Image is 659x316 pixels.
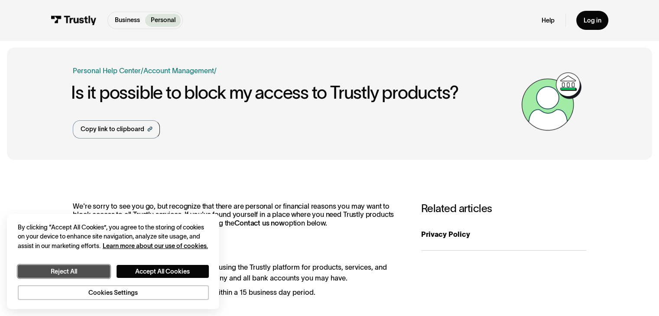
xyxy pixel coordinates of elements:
button: Cookies Settings [18,285,209,300]
button: Accept All Cookies [117,265,209,278]
a: Business [110,14,146,27]
div: Copy link to clipboard [81,125,144,134]
a: Copy link to clipboard [73,120,160,139]
div: By clicking “Accept All Cookies”, you agree to the storing of cookies on your device to enhance s... [18,223,209,251]
strong: Contact us now [234,219,285,227]
a: Privacy Policy [421,218,586,251]
a: Account Management [143,67,214,74]
div: Cookie banner [7,214,219,309]
button: Reject All [18,265,110,278]
div: Privacy Policy [421,229,586,240]
a: Personal [145,14,181,27]
div: / [214,65,217,76]
a: Personal Help Center [73,65,141,76]
p: Business [115,16,140,25]
p: We're sorry to see you go, but recognize that there are personal or financial reasons you may wan... [73,202,403,245]
h1: Is it possible to block my access to Trustly products? [71,83,516,103]
a: More information about your privacy, opens in a new tab [103,242,208,249]
p: Personal [151,16,175,25]
li: You can only initiate or stop a block once within a 15 business day period. [73,287,403,298]
h3: Related articles [421,202,586,215]
div: / [141,65,143,76]
a: Log in [576,11,608,29]
li: This block will affect any and all merchants using the Trustly platform for products, services, a... [73,262,403,283]
div: Privacy [18,223,209,300]
a: Help [542,16,555,25]
img: Trustly Logo [51,16,97,25]
div: Log in [583,16,601,25]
